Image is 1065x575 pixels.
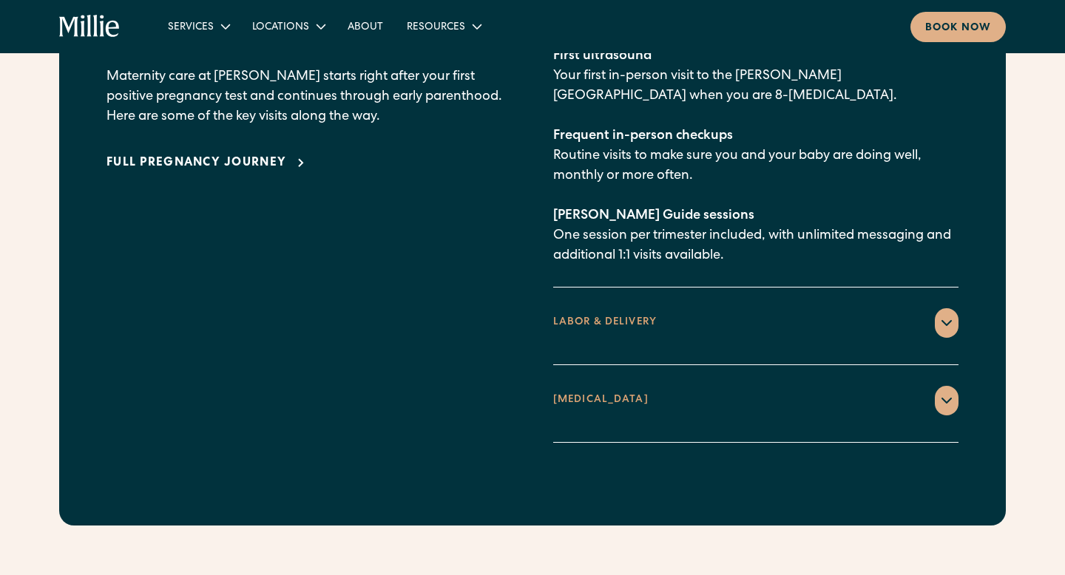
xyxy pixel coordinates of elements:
[553,209,754,222] span: [PERSON_NAME] Guide sessions
[106,154,286,172] div: Full pregnancy journey
[156,14,240,38] div: Services
[106,67,512,127] p: Maternity care at [PERSON_NAME] starts right after your first positive pregnancy test and continu...
[553,129,733,143] span: Frequent in-person checkups
[553,50,652,63] span: First ultrasound
[240,14,336,38] div: Locations
[910,12,1006,42] a: Book now
[336,14,395,38] a: About
[395,14,492,38] div: Resources
[553,392,649,408] div: [MEDICAL_DATA]
[59,15,121,38] a: home
[407,20,465,35] div: Resources
[252,20,309,35] div: Locations
[106,154,310,172] a: Full pregnancy journey
[553,315,657,330] div: LABOR & DELIVERY
[168,20,214,35] div: Services
[925,21,991,36] div: Book now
